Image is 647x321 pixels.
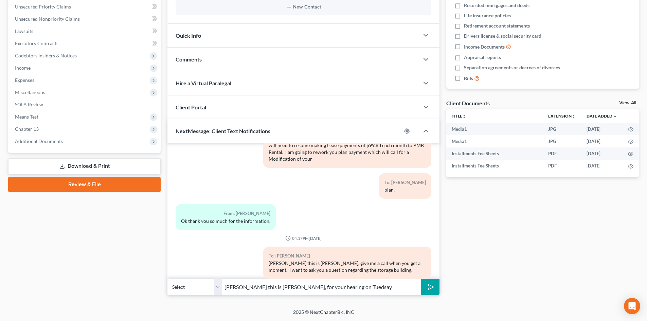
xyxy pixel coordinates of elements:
[543,160,581,172] td: PDF
[581,135,623,147] td: [DATE]
[8,177,161,192] a: Review & File
[130,309,517,321] div: 2025 © NextChapterBK, INC
[176,235,431,241] div: 04:17PM[DATE]
[581,147,623,160] td: [DATE]
[446,100,490,107] div: Client Documents
[15,65,31,71] span: Income
[464,43,505,50] span: Income Documents
[15,102,43,107] span: SOFA Review
[269,142,426,162] div: will need to resume making Lease payments of $99.83 each month to PMB Rental. I am going to rewor...
[543,147,581,160] td: PDF
[452,113,466,119] a: Titleunfold_more
[587,113,617,119] a: Date Added expand_more
[181,4,426,10] button: New Contact
[464,54,501,61] span: Appraisal reports
[446,147,543,160] td: Installments Fee Sheets
[464,2,529,9] span: Recorded mortgages and deeds
[15,40,58,46] span: Executory Contracts
[619,101,636,105] a: View All
[464,64,560,71] span: Separation agreements or decrees of divorces
[10,99,161,111] a: SOFA Review
[581,123,623,135] td: [DATE]
[15,138,63,144] span: Additional Documents
[10,13,161,25] a: Unsecured Nonpriority Claims
[446,160,543,172] td: Installments Fee Sheets
[548,113,576,119] a: Extensionunfold_more
[624,298,640,314] div: Open Intercom Messenger
[176,128,270,134] span: NextMessage: Client Text Notifications
[176,56,202,63] span: Comments
[176,80,231,86] span: Hire a Virtual Paralegal
[464,22,530,29] span: Retirement account statements
[613,114,617,119] i: expand_more
[384,179,426,186] div: To: [PERSON_NAME]
[15,77,34,83] span: Expenses
[269,252,426,260] div: To: [PERSON_NAME]
[181,210,270,217] div: From: [PERSON_NAME]
[176,104,206,110] span: Client Portal
[10,25,161,37] a: Lawsuits
[543,123,581,135] td: JPG
[446,135,543,147] td: Media1
[15,114,38,120] span: Means Test
[181,218,270,225] div: Ok thank you so much for the information.
[15,89,45,95] span: Miscellaneous
[15,28,33,34] span: Lawsuits
[581,160,623,172] td: [DATE]
[8,158,161,174] a: Download & Print
[15,126,39,132] span: Chapter 13
[543,135,581,147] td: JPG
[15,53,77,58] span: Codebtors Insiders & Notices
[464,75,473,82] span: Bills
[176,32,201,39] span: Quick Info
[222,279,421,295] input: Say something...
[464,12,511,19] span: Life insurance policies
[15,16,80,22] span: Unsecured Nonpriority Claims
[269,260,426,273] div: [PERSON_NAME] this is [PERSON_NAME], give me a call when you get a moment. I want to ask you a qu...
[446,123,543,135] td: Media1
[10,37,161,50] a: Executory Contracts
[15,4,71,10] span: Unsecured Priority Claims
[462,114,466,119] i: unfold_more
[464,33,541,39] span: Drivers license & social security card
[10,1,161,13] a: Unsecured Priority Claims
[384,186,426,193] div: plan.
[572,114,576,119] i: unfold_more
